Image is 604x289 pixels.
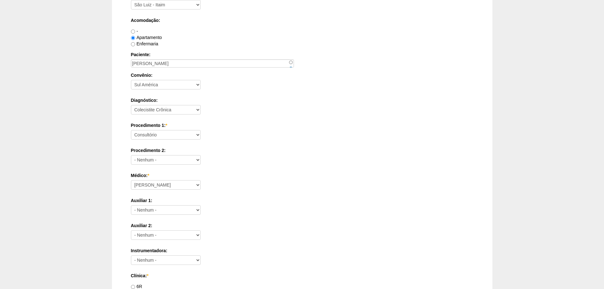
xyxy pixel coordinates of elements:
[131,273,473,279] label: Clínica:
[131,41,158,46] label: Enfermaria
[131,17,473,23] label: Acomodação:
[131,247,473,254] label: Instrumentadora:
[131,30,135,34] input: -
[131,147,473,154] label: Procedimento 2:
[131,35,162,40] label: Apartamento
[131,222,473,229] label: Auxiliar 2:
[147,273,148,278] span: Este campo é obrigatório.
[131,42,135,46] input: Enfermaria
[131,197,473,204] label: Auxiliar 1:
[147,173,149,178] span: Este campo é obrigatório.
[131,36,135,40] input: Apartamento
[131,51,473,58] label: Paciente:
[131,72,473,78] label: Convênio:
[131,122,473,128] label: Procedimento 1:
[131,29,138,34] label: -
[131,285,135,289] input: 6R
[131,97,473,103] label: Diagnóstico:
[131,284,142,289] label: 6R
[166,123,167,128] span: Este campo é obrigatório.
[131,172,473,179] label: Médico:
